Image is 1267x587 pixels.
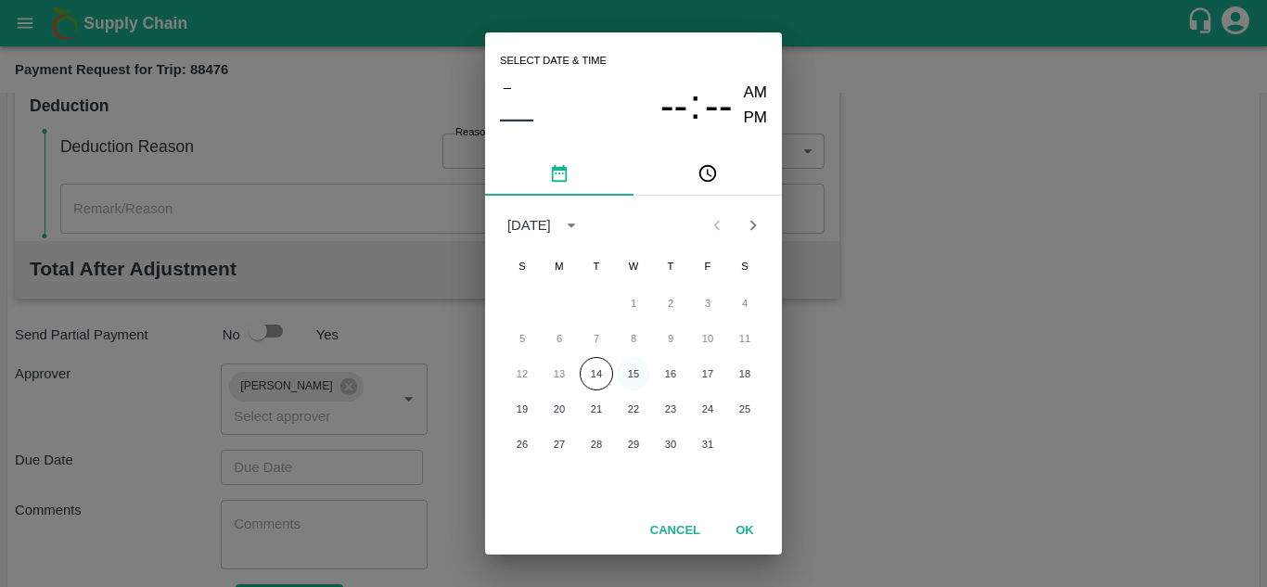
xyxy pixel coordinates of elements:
span: Select date & time [500,47,607,75]
span: Tuesday [580,248,613,285]
button: 21 [580,392,613,426]
span: -- [705,82,733,130]
button: 30 [654,427,687,461]
button: pick time [633,151,782,196]
button: Cancel [643,515,708,547]
button: 24 [691,392,724,426]
button: 25 [728,392,761,426]
button: 22 [617,392,650,426]
span: -- [660,82,688,130]
button: 17 [691,357,724,390]
button: 19 [506,392,539,426]
button: 27 [543,427,576,461]
button: 20 [543,392,576,426]
span: Thursday [654,248,687,285]
button: 16 [654,357,687,390]
span: Friday [691,248,724,285]
button: Next month [736,208,771,243]
button: 31 [691,427,724,461]
button: 26 [506,427,539,461]
button: -- [660,81,688,130]
span: : [689,81,700,130]
button: pick date [485,151,633,196]
button: 23 [654,392,687,426]
button: – [500,75,515,99]
button: 28 [580,427,613,461]
span: Sunday [506,248,539,285]
button: OK [715,515,774,547]
button: 18 [728,357,761,390]
span: Wednesday [617,248,650,285]
button: AM [744,81,768,106]
button: –– [500,99,533,136]
button: -- [705,81,733,130]
button: 14 [580,357,613,390]
button: PM [744,106,768,131]
button: calendar view is open, switch to year view [557,211,586,240]
div: [DATE] [507,215,551,236]
button: 29 [617,427,650,461]
span: Saturday [728,248,761,285]
button: 15 [617,357,650,390]
span: – [504,75,511,99]
span: Monday [543,248,576,285]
